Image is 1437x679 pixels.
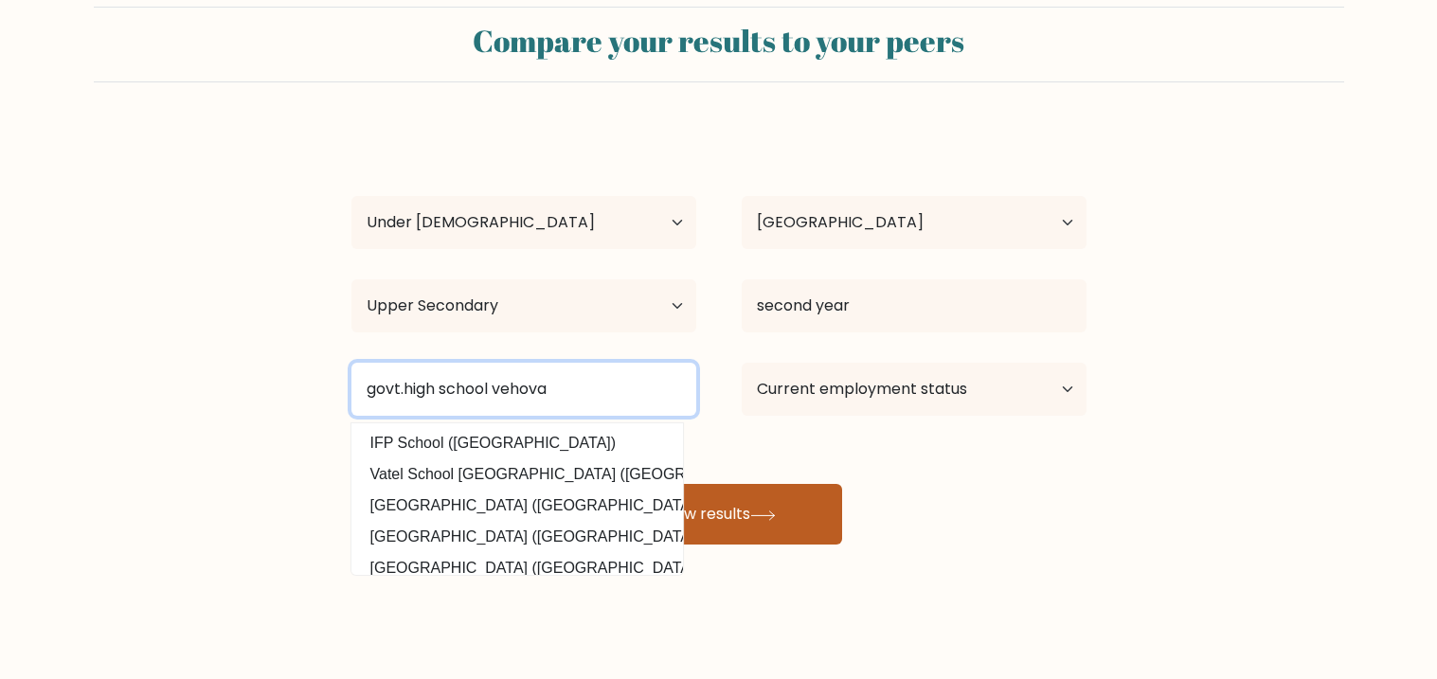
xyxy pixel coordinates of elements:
[105,23,1333,59] h2: Compare your results to your peers
[356,553,678,583] option: [GEOGRAPHIC_DATA] ([GEOGRAPHIC_DATA])
[356,459,678,490] option: Vatel School [GEOGRAPHIC_DATA] ([GEOGRAPHIC_DATA])
[351,363,696,416] input: Most relevant educational institution
[356,491,678,521] option: [GEOGRAPHIC_DATA] ([GEOGRAPHIC_DATA])
[742,279,1087,332] input: What did you study?
[596,484,842,545] button: View results
[356,428,678,458] option: IFP School ([GEOGRAPHIC_DATA])
[356,522,678,552] option: [GEOGRAPHIC_DATA] ([GEOGRAPHIC_DATA])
